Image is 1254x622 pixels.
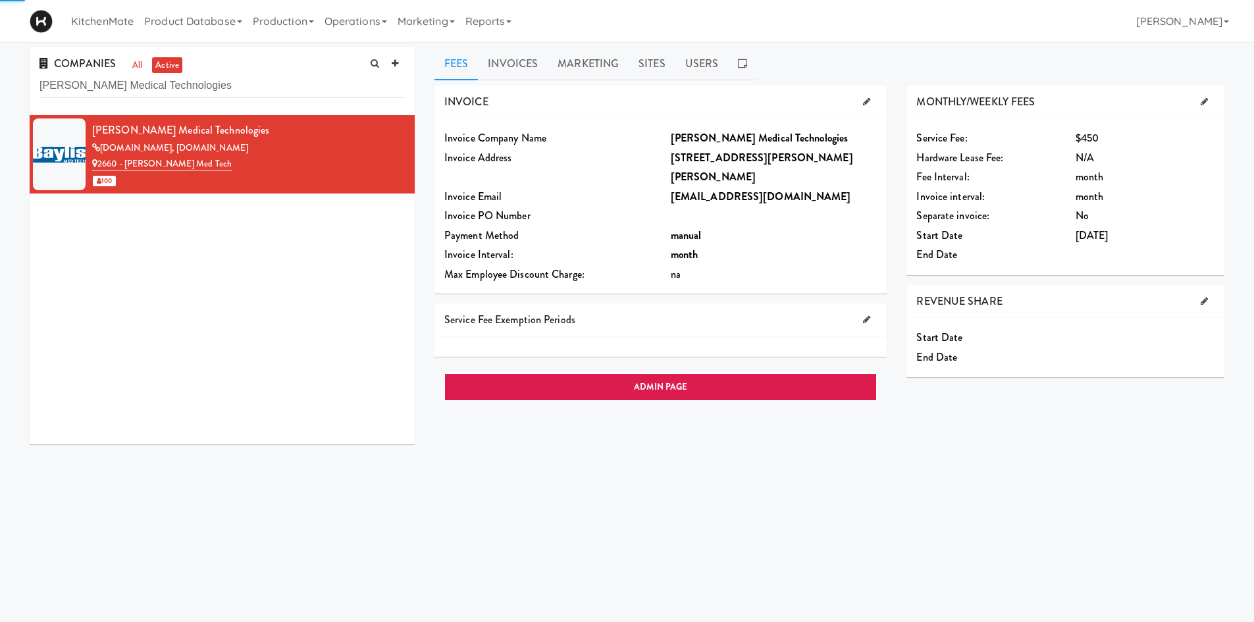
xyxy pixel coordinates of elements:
span: Invoice PO Number [444,208,531,223]
span: Max Employee Discount Charge: [444,267,585,282]
div: [DOMAIN_NAME], [DOMAIN_NAME] [92,140,405,157]
span: Start Date [916,330,962,345]
b: manual [671,228,702,243]
span: COMPANIES [39,56,116,71]
span: REVENUE SHARE [916,294,1002,309]
div: [PERSON_NAME] Medical Technologies [92,120,405,140]
a: 2660 - [PERSON_NAME] Med Tech [92,157,232,170]
b: [STREET_ADDRESS][PERSON_NAME][PERSON_NAME] [671,150,853,185]
span: Invoice Company Name [444,130,546,145]
div: na [671,265,877,284]
span: Hardware Lease Fee: [916,150,1003,165]
input: Search company [39,74,405,98]
span: Service Fee Exemption Periods [444,312,575,327]
b: month [671,247,698,262]
span: INVOICE [444,94,488,109]
span: Invoice Interval: [444,247,513,262]
span: Payment Method [444,228,519,243]
span: Invoice interval: [916,189,985,204]
span: MONTHLY/WEEKLY FEES [916,94,1035,109]
a: Marketing [548,47,629,80]
span: month [1076,169,1104,184]
img: Micromart [30,10,53,33]
span: End Date [916,247,957,262]
li: [PERSON_NAME] Medical Technologies[DOMAIN_NAME], [DOMAIN_NAME]2660 - [PERSON_NAME] Med Tech 100 [30,115,415,194]
a: ADMIN PAGE [444,373,877,401]
a: Sites [629,47,675,80]
a: Invoices [478,47,548,80]
span: Fee Interval: [916,169,969,184]
span: Invoice Email [444,189,502,204]
a: Fees [434,47,478,80]
span: Invoice Address [444,150,512,165]
span: Separate invoice: [916,208,989,223]
b: [EMAIL_ADDRESS][DOMAIN_NAME] [671,189,851,204]
div: No [1076,206,1215,226]
span: [DATE] [1076,228,1109,243]
span: $450 [1076,130,1099,145]
span: N/A [1076,150,1094,165]
a: all [129,57,145,74]
span: End Date [916,350,957,365]
span: Start Date [916,228,962,243]
b: [PERSON_NAME] Medical Technologies [671,130,848,145]
span: month [1076,189,1104,204]
span: Service Fee: [916,130,967,145]
a: active [152,57,182,74]
a: Users [675,47,729,80]
span: 100 [93,176,116,186]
